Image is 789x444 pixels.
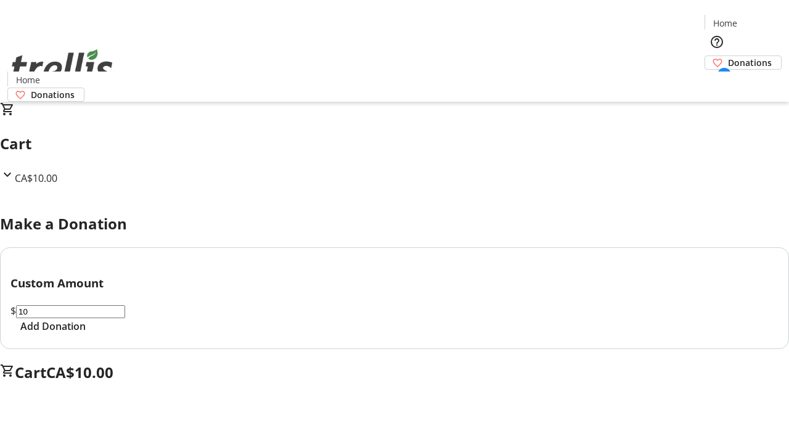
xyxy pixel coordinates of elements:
[16,73,40,86] span: Home
[705,55,782,70] a: Donations
[15,171,57,185] span: CA$10.00
[20,319,86,334] span: Add Donation
[7,88,84,102] a: Donations
[728,56,772,69] span: Donations
[10,319,96,334] button: Add Donation
[46,362,113,382] span: CA$10.00
[16,305,125,318] input: Donation Amount
[705,17,745,30] a: Home
[10,274,779,292] h3: Custom Amount
[713,17,737,30] span: Home
[705,30,729,54] button: Help
[8,73,47,86] a: Home
[705,70,729,94] button: Cart
[10,304,16,318] span: $
[31,88,75,101] span: Donations
[7,36,117,97] img: Orient E2E Organization wkGuBbUjiW's Logo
